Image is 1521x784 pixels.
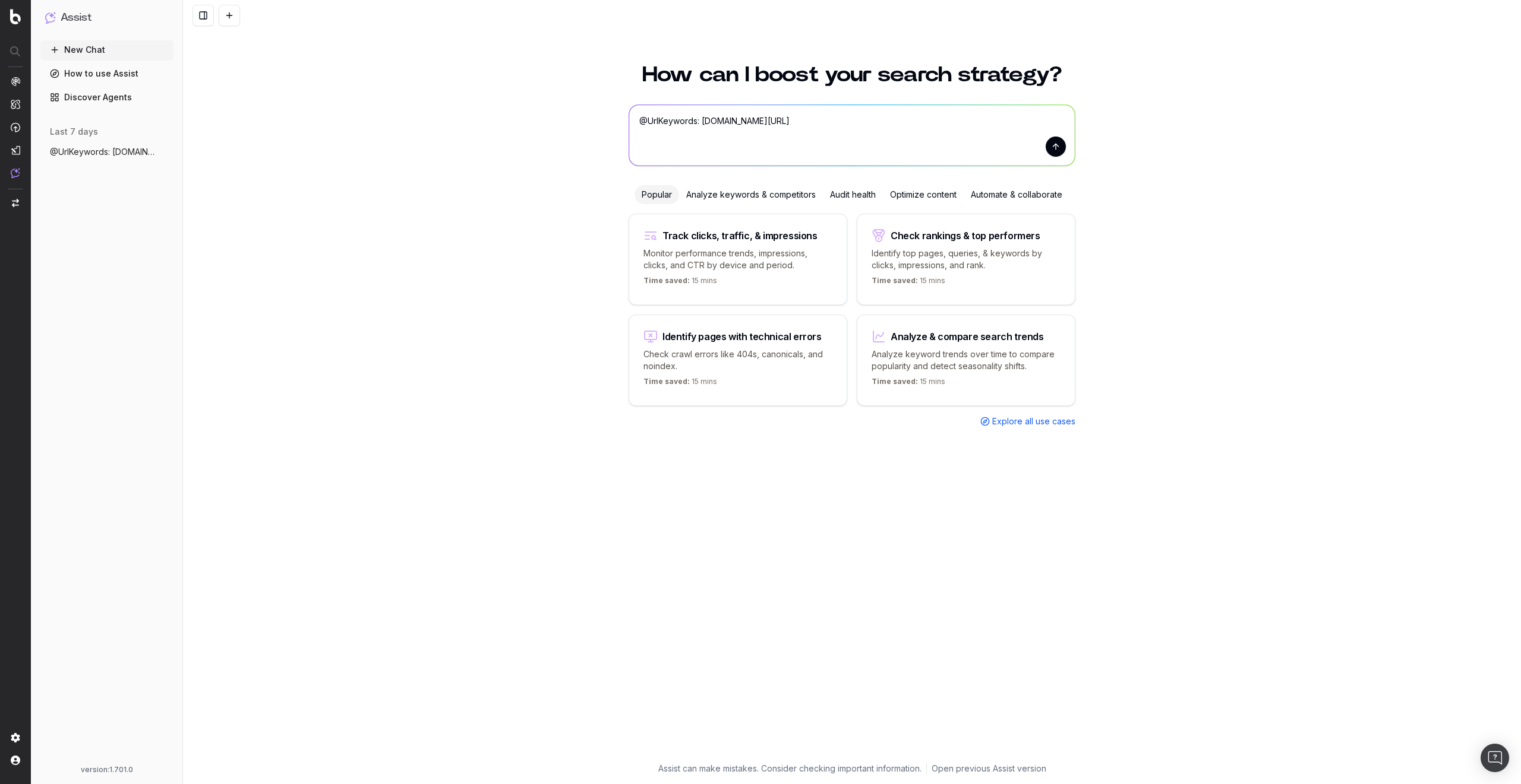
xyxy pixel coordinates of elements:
div: Popular [635,185,679,204]
div: Open Intercom Messenger [1481,744,1509,772]
span: Time saved: [872,276,918,285]
p: 15 mins [872,377,945,391]
button: New Chat [40,40,173,59]
img: Assist [11,168,20,178]
div: Identify pages with technical errors [662,332,822,341]
img: Switch project [12,199,19,207]
div: version: 1.701.0 [45,765,169,775]
img: Botify logo [10,9,21,24]
div: Analyze keywords & competitors [679,185,823,204]
p: Identify top pages, queries, & keywords by clicks, impressions, and rank. [872,247,1061,271]
img: Assist [45,12,56,23]
h1: Assist [61,9,91,26]
div: Analyze & compare search trends [891,332,1044,341]
p: Assist can make mistakes. Consider checking important information. [658,763,922,775]
img: My account [11,756,20,765]
img: Setting [11,733,20,742]
div: Check rankings & top performers [891,231,1040,240]
button: @UrlKeywords: [DOMAIN_NAME][URL] [40,142,173,161]
p: Check crawl errors like 404s, canonicals, and noindex. [643,348,832,372]
h1: How can I boost your search strategy? [629,64,1075,85]
span: Explore all use cases [992,415,1075,427]
a: Discover Agents [40,88,173,107]
div: Automate & collaborate [964,185,1069,204]
span: last 7 days [50,126,98,138]
p: 15 mins [872,276,945,290]
a: Open previous Assist version [932,763,1046,775]
div: Audit health [823,185,883,204]
a: How to use Assist [40,64,173,83]
span: Time saved: [643,377,690,386]
p: Analyze keyword trends over time to compare popularity and detect seasonality shifts. [872,348,1061,372]
div: Track clicks, traffic, & impressions [662,231,818,240]
button: Assist [45,9,169,26]
a: Explore all use cases [980,415,1075,427]
div: Optimize content [883,185,964,204]
p: 15 mins [643,377,717,391]
p: Monitor performance trends, impressions, clicks, and CTR by device and period. [643,247,832,271]
span: @UrlKeywords: [DOMAIN_NAME][URL] [50,146,154,158]
span: Time saved: [872,377,918,386]
p: 15 mins [643,276,717,290]
textarea: @UrlKeywords: [DOMAIN_NAME][URL] [629,105,1075,166]
img: Intelligence [11,99,20,109]
span: Time saved: [643,276,690,285]
img: Analytics [11,77,20,86]
img: Studio [11,145,20,155]
img: Activation [11,122,20,132]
